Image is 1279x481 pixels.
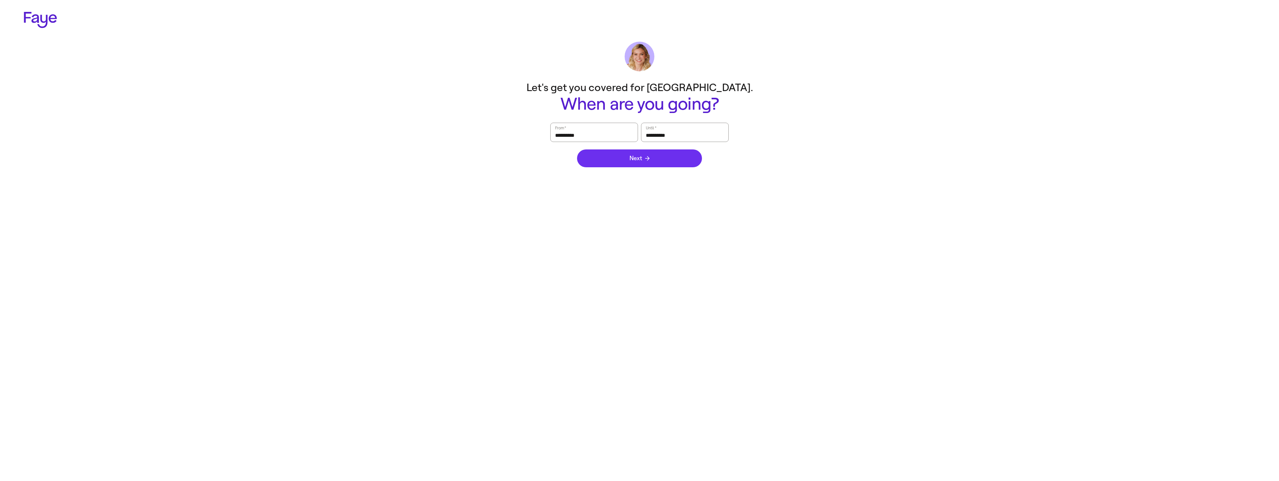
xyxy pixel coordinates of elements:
[554,124,567,132] label: From
[491,80,788,95] p: Let's get you covered for [GEOGRAPHIC_DATA].
[577,149,702,167] button: Next
[491,95,788,114] h1: When are you going?
[629,155,650,161] span: Next
[645,124,657,132] label: Until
